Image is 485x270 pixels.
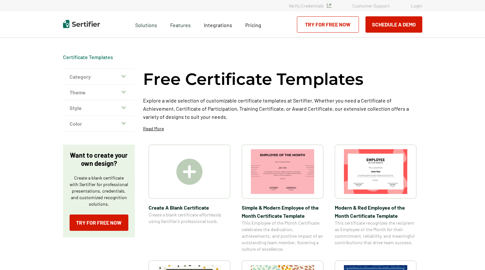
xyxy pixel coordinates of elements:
[242,220,323,252] span: This Employee of the Month Certificate celebrates the dedication, achievements, and positive impa...
[297,16,359,33] a: Try for Free Now
[335,203,416,220] span: Modern & Red Employee of the Month Certificate Template
[245,22,261,28] span: Pricing
[63,54,113,60] div: Breadcrumb
[204,22,232,28] span: Integrations
[204,20,232,28] a: Integrations
[335,145,416,252] a: Modern & Red Employee of the Month Certificate TemplateModern & Red Employee of the Month Certifi...
[143,125,164,132] p: Read More
[63,85,135,100] button: Theme
[352,3,390,8] a: Customer Support
[63,116,135,132] button: Color
[143,69,364,90] h1: Free Certificate Templates
[149,203,230,212] span: Create A Blank Certificate
[170,20,191,28] span: Features
[149,212,230,225] span: Create a blank certificate effortlessly using Sertifier’s professional tools.
[70,214,128,231] a: Try for Free Now
[135,20,157,28] span: Solutions
[63,20,100,28] img: Sertifier | Digital Credentialing Platform
[63,54,113,60] a: Certificate Templates
[344,149,407,194] img: Modern & Red Employee of the Month Certificate Template
[63,69,135,85] button: Category
[335,220,416,246] span: This certificate recognizes the recipient as Employee of the Month for their commitment, reliabil...
[70,175,128,207] p: Create a blank certificate with Sertifier for professional presentations, credentials, and custom...
[63,100,135,116] button: Style
[289,3,331,8] a: Verify Credentials
[143,96,422,121] p: Explore a wide selection of customizable certificate templates at Sertifier. Whether you need a C...
[176,159,202,185] img: Create A Blank Certificate
[70,151,128,167] p: Want to create your own design?
[245,20,261,28] a: Pricing
[242,203,323,220] span: Simple & Modern Employee of the Month Certificate Template
[411,3,422,8] a: Login
[327,4,331,8] img: Verified
[242,145,323,252] a: Simple & Modern Employee of the Month Certificate TemplateSimple & Modern Employee of the Month C...
[251,149,314,194] img: Simple & Modern Employee of the Month Certificate Template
